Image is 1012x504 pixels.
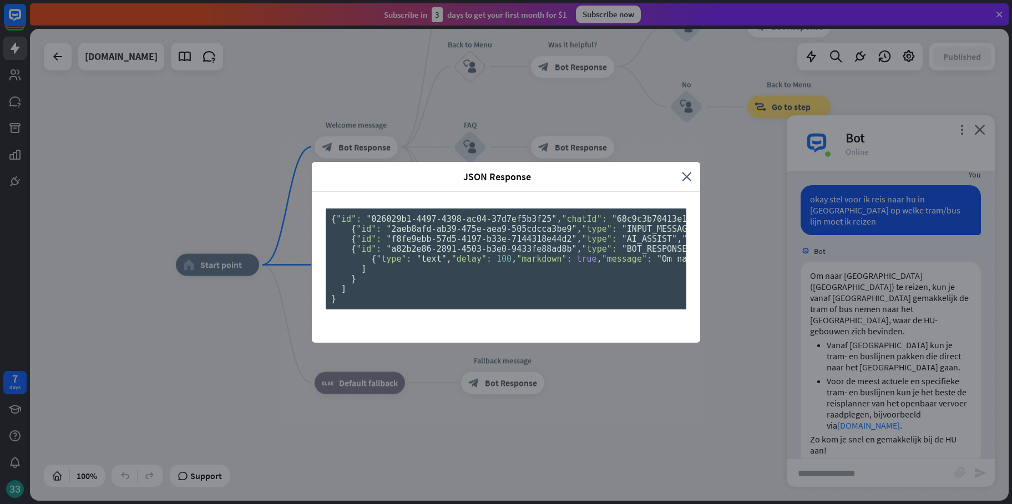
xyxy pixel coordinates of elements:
span: "a82b2e86-2891-4503-b3e0-9433fe88ad8b" [386,244,576,254]
span: "type": [582,234,617,244]
span: "delay": [452,254,492,264]
span: "message": [602,254,652,264]
span: "type": [376,254,411,264]
span: "id": [356,244,381,254]
span: "id": [356,224,381,234]
span: "68c9c3b70413e1000752dc77" [612,214,742,224]
span: "SOURCE": [682,234,727,244]
span: "text" [417,254,447,264]
span: "f8fe9ebb-57d5-4197-b33e-7144318e44d2" [386,234,576,244]
span: "2aeb8afd-ab39-475e-aea9-505cdcca3be9" [386,224,576,234]
span: "026029b1-4497-4398-ac04-37d7ef5b3f25" [366,214,556,224]
span: "markdown": [517,254,571,264]
i: close [682,170,692,183]
span: "chatId": [561,214,606,224]
pre: { , , , , , , , { , , , , , , , , }, [ , , ], [ { , , }, { , , }, { , , [ { , , , } ] } ] } [326,208,686,309]
span: 100 [497,254,512,264]
span: "type": [582,244,617,254]
button: Open LiveChat chat widget [9,4,42,38]
span: JSON Response [320,170,674,183]
span: true [577,254,597,264]
span: "type": [582,224,617,234]
span: "AI_ASSIST" [622,234,677,244]
span: "INPUT_MESSAGE" [622,224,697,234]
span: "id": [356,234,381,244]
span: "id": [336,214,361,224]
span: "BOT_RESPONSE" [622,244,692,254]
